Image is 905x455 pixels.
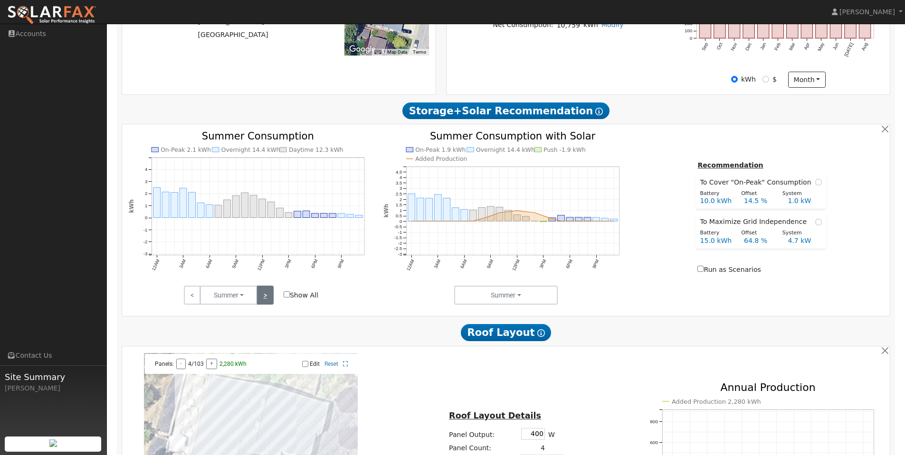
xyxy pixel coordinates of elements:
text: 12AM [406,258,416,271]
circle: onclick="" [472,220,474,222]
div: System [777,229,819,237]
text: 4 [145,167,148,172]
circle: onclick="" [578,220,580,222]
rect: onclick="" [443,198,450,221]
a: < [184,286,200,305]
text: 3AM [178,258,187,269]
text: 100 [685,28,693,34]
rect: onclick="" [329,214,336,218]
label: Run as Scenarios [697,265,761,275]
rect: onclick="" [180,188,187,217]
rect: onclick="" [355,215,362,217]
rect: onclick="" [188,192,195,217]
td: Net Consumption: [491,18,555,32]
rect: onclick="" [584,217,591,221]
rect: onclick="" [575,217,582,221]
td: kWh [581,18,600,32]
span: To Maximize Grid Independence [700,217,810,227]
input: kWh [731,76,738,83]
div: 10.0 kWh [695,196,739,206]
rect: onclick="" [232,195,239,217]
text: 800 [650,419,658,424]
text: 3 [145,179,147,184]
rect: onclick="" [267,202,275,217]
div: 15.0 kWh [695,236,739,246]
text: 1 [400,207,402,213]
text: 9AM [231,258,239,269]
circle: onclick="" [490,215,492,217]
span: 2,280 kWh [219,361,247,367]
button: + [206,359,217,369]
text: 6AM [459,258,468,269]
span: Storage+Solar Recommendation [402,102,610,120]
text: Added Production [415,156,467,162]
a: Modify [601,21,624,28]
text: 3 [400,186,402,191]
text: On-Peak 1.9 kWh [415,147,466,153]
input: $ [762,76,769,83]
td: 4 [519,441,546,455]
label: Show All [284,290,318,300]
span: 4/103 [188,361,204,367]
circle: onclick="" [587,220,589,222]
text: Oct [716,42,724,51]
text: -1 [398,229,402,234]
u: Recommendation [697,161,763,169]
text: Summer Consumption [202,130,314,142]
rect: onclick="" [505,210,512,221]
rect: onclick="" [417,198,424,221]
text: Push -1.9 kWh [544,147,586,153]
td: [GEOGRAPHIC_DATA] [196,28,270,42]
input: Run as Scenarios [697,266,704,272]
text: -2.5 [394,246,402,251]
div: 64.8 % [739,236,782,246]
text: -1 [143,227,147,232]
text: 0 [145,215,147,220]
circle: onclick="" [455,220,457,222]
text: Added Production 2,280 kWh [672,398,761,405]
text: -2 [398,240,402,245]
a: Open this area in Google Maps (opens a new window) [347,43,378,56]
text: -3 [398,251,402,256]
text: Mar [788,42,796,52]
rect: onclick="" [224,200,231,217]
rect: onclick="" [197,203,204,217]
div: Battery [695,190,736,198]
span: Panels: [155,361,174,367]
circle: onclick="" [560,220,562,222]
button: Keyboard shortcuts [374,49,381,56]
text: May [817,42,826,52]
rect: onclick="" [171,192,178,217]
circle: onclick="" [604,220,606,222]
rect: onclick="" [514,214,521,221]
circle: onclick="" [481,218,483,220]
rect: onclick="" [276,208,284,217]
label: $ [772,74,777,84]
button: Summer [454,286,558,305]
circle: onclick="" [507,211,509,213]
rect: onclick="" [303,211,310,217]
button: Summer [200,286,257,305]
text: -0.5 [394,224,402,229]
text: 6AM [204,258,213,269]
text: kWh [128,199,134,213]
input: Show All [284,291,290,297]
td: Panel Output: [448,426,520,441]
img: SolarFax [7,5,96,25]
a: > [257,286,273,305]
text: 0 [690,36,693,41]
text: kWh [383,204,390,217]
text: 3PM [284,258,292,269]
rect: onclick="" [347,214,354,217]
rect: onclick="" [461,209,468,221]
text: Sep [701,42,709,52]
text: Summer Consumption with Solar [430,130,596,142]
rect: onclick="" [320,213,327,217]
text: Apr [803,42,811,51]
circle: onclick="" [613,220,615,222]
text: 1 [145,203,147,208]
circle: onclick="" [595,220,597,222]
rect: onclick="" [487,206,495,221]
text: Annual Production [720,381,815,393]
text: Overnight 14.4 kWh [221,147,280,153]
